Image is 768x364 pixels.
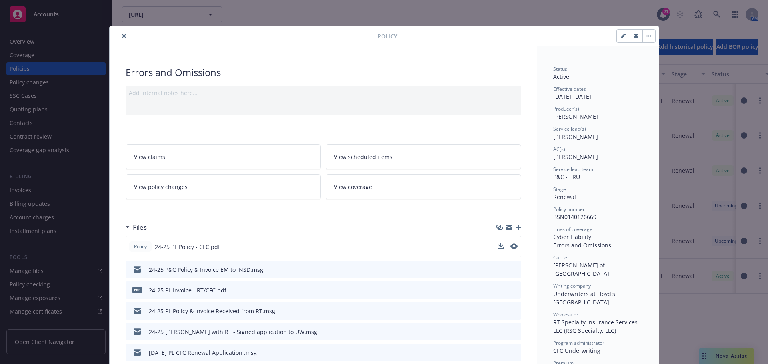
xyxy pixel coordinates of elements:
[149,348,257,357] div: [DATE] PL CFC Renewal Application .msg
[553,241,643,249] div: Errors and Omissions
[553,153,598,161] span: [PERSON_NAME]
[134,183,188,191] span: View policy changes
[126,66,521,79] div: Errors and Omissions
[498,286,504,294] button: download file
[129,89,518,97] div: Add internal notes here...
[553,66,567,72] span: Status
[334,183,372,191] span: View coverage
[511,328,518,336] button: preview file
[553,113,598,120] span: [PERSON_NAME]
[126,144,321,169] a: View claims
[553,105,579,112] span: Producer(s)
[155,243,220,251] span: 24-25 PL Policy - CFC.pdf
[510,243,518,251] button: preview file
[126,222,147,233] div: Files
[553,340,604,346] span: Program administrator
[498,348,504,357] button: download file
[553,311,578,318] span: Wholesaler
[553,133,598,141] span: [PERSON_NAME]
[511,265,518,274] button: preview file
[553,86,586,92] span: Effective dates
[133,222,147,233] h3: Files
[126,174,321,199] a: View policy changes
[498,243,504,249] button: download file
[553,206,585,213] span: Policy number
[326,174,521,199] a: View coverage
[326,144,521,169] a: View scheduled items
[553,186,566,193] span: Stage
[553,347,600,354] span: CFC Underwriting
[334,153,392,161] span: View scheduled items
[149,265,263,274] div: 24-25 P&C Policy & Invoice EM to INSD.msg
[132,243,148,250] span: Policy
[553,318,641,334] span: RT Specialty Insurance Services, LLC (RSG Specialty, LLC)
[149,286,226,294] div: 24-25 PL Invoice - RT/CFC.pdf
[149,307,275,315] div: 24-25 PL Policy & Invoice Received from RT.msg
[553,261,609,277] span: [PERSON_NAME] of [GEOGRAPHIC_DATA]
[553,166,593,173] span: Service lead team
[498,265,504,274] button: download file
[553,282,591,289] span: Writing company
[498,307,504,315] button: download file
[553,193,576,201] span: Renewal
[498,243,504,251] button: download file
[498,328,504,336] button: download file
[553,254,569,261] span: Carrier
[553,290,618,306] span: Underwriters at Lloyd's, [GEOGRAPHIC_DATA]
[511,286,518,294] button: preview file
[511,348,518,357] button: preview file
[553,173,580,181] span: P&C - ERU
[149,328,317,336] div: 24-25 [PERSON_NAME] with RT - Signed application to UW.msg
[511,307,518,315] button: preview file
[553,226,592,233] span: Lines of coverage
[553,73,569,80] span: Active
[553,86,643,101] div: [DATE] - [DATE]
[119,31,129,41] button: close
[553,125,586,132] span: Service lead(s)
[134,153,165,161] span: View claims
[378,32,397,40] span: Policy
[553,213,596,221] span: BSN0140126669
[132,287,142,293] span: pdf
[553,233,643,241] div: Cyber Liability
[510,243,518,249] button: preview file
[553,146,565,153] span: AC(s)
